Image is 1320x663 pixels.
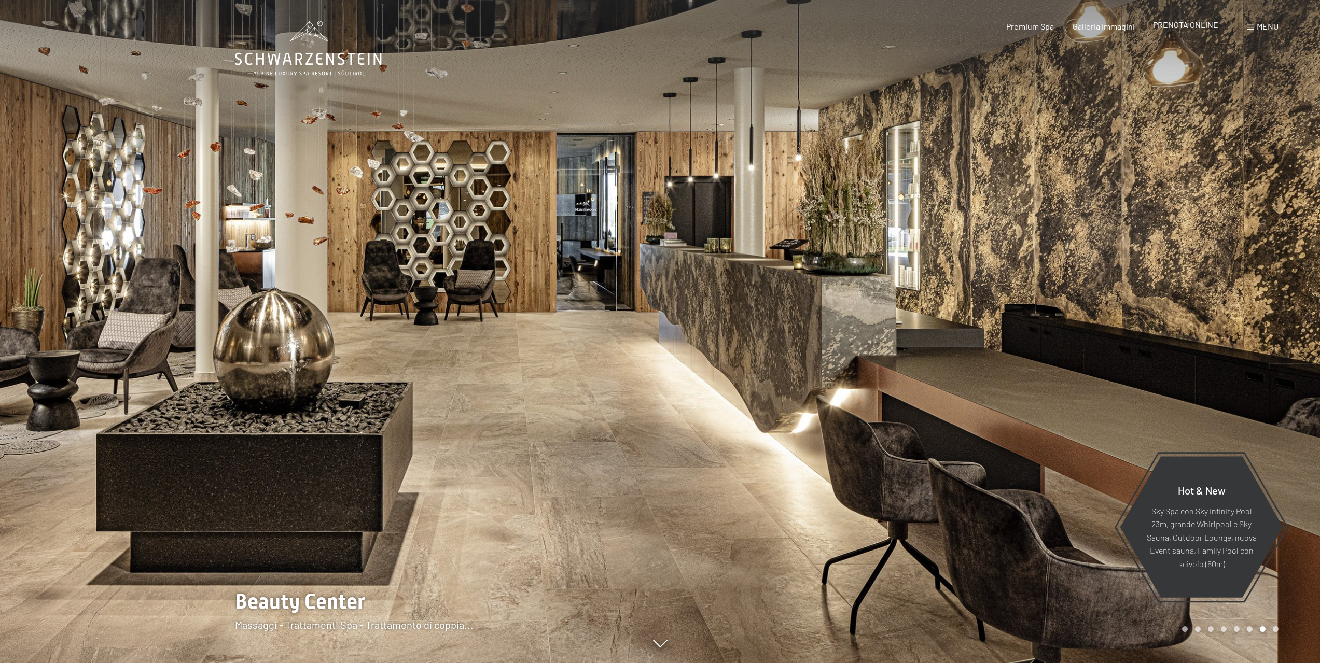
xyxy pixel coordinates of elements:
a: Hot & New Sky Spa con Sky infinity Pool 23m, grande Whirlpool e Sky Sauna, Outdoor Lounge, nuova ... [1119,456,1284,598]
div: Carousel Page 4 [1221,626,1227,632]
div: Carousel Page 6 [1247,626,1253,632]
a: PRENOTA ONLINE [1153,20,1218,30]
div: Carousel Page 3 [1208,626,1214,632]
div: Carousel Page 2 [1195,626,1201,632]
span: Hot & New [1178,484,1226,496]
a: Galleria immagini [1073,21,1135,31]
div: Carousel Page 7 (Current Slide) [1260,626,1266,632]
div: Carousel Page 8 [1273,626,1279,632]
a: Premium Spa [1006,21,1054,31]
div: Carousel Page 1 [1182,626,1188,632]
p: Sky Spa con Sky infinity Pool 23m, grande Whirlpool e Sky Sauna, Outdoor Lounge, nuova Event saun... [1145,504,1258,570]
span: Menu [1257,21,1279,31]
div: Carousel Page 5 [1234,626,1240,632]
div: Carousel Pagination [1178,626,1279,632]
